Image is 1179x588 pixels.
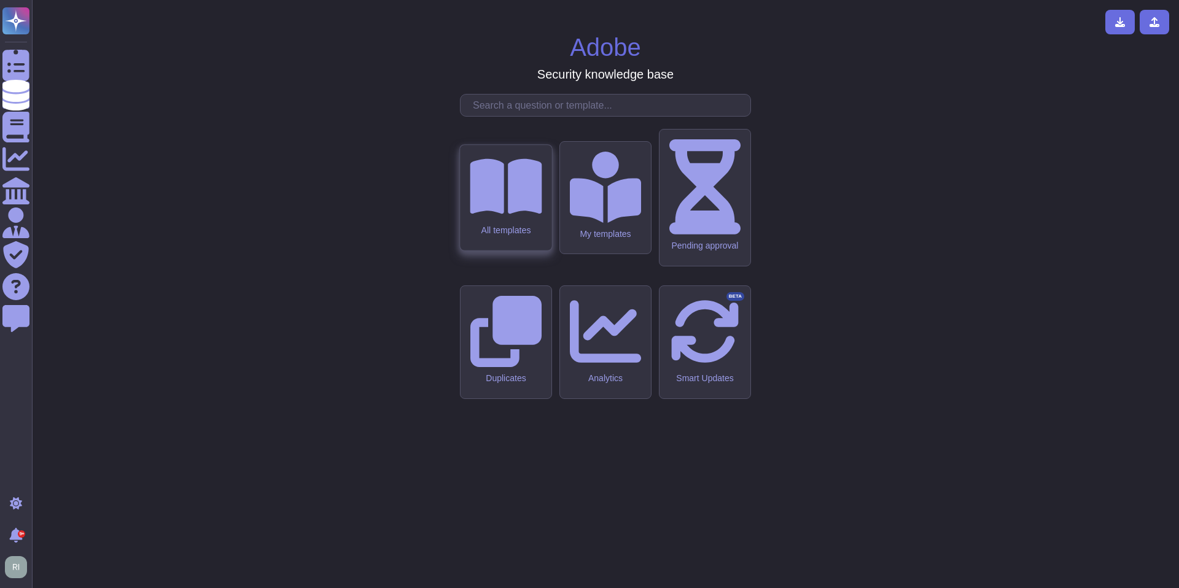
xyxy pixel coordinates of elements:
[570,373,641,384] div: Analytics
[2,554,36,581] button: user
[18,530,25,538] div: 9+
[570,229,641,239] div: My templates
[467,95,750,116] input: Search a question or template...
[5,556,27,578] img: user
[537,67,674,82] h3: Security knowledge base
[470,373,542,384] div: Duplicates
[470,225,542,236] div: All templates
[726,292,744,301] div: BETA
[570,33,641,62] h1: Adobe
[669,241,741,251] div: Pending approval
[669,373,741,384] div: Smart Updates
